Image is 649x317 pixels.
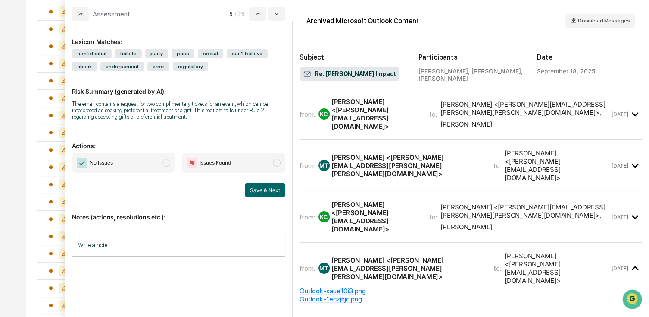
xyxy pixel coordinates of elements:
span: to: [429,110,437,118]
div: Lexicon Matches: [72,28,285,45]
div: KC [318,211,330,222]
div: 🖐️ [9,110,16,117]
div: Archived Microsoft Outlook Content [306,17,419,25]
div: [PERSON_NAME] [440,120,492,128]
span: confidential [72,49,112,58]
div: 🗄️ [62,110,69,117]
div: Outlook-saue10i3.png [300,287,642,295]
div: Assessment [93,10,130,18]
span: endorsement [100,62,144,71]
span: to: [493,264,501,273]
iframe: Open customer support [621,288,645,312]
span: tickets [115,49,142,58]
div: Outlook-1eczjhjc.png [300,295,642,303]
span: check [72,62,97,71]
a: 🔎Data Lookup [5,122,58,137]
a: 🖐️Preclearance [5,105,59,121]
img: Flag [187,158,197,168]
div: [PERSON_NAME] [440,223,492,231]
span: error [147,62,169,71]
time: Thursday, September 18, 2025 at 12:07:55 PM [611,265,628,272]
span: party [145,49,168,58]
span: Preclearance [17,109,56,117]
p: Notes (actions, resolutions etc.): [72,203,285,221]
img: Checkmark [77,158,87,168]
span: Pylon [86,146,104,153]
p: How can we help? [9,18,157,32]
span: regulatory [173,62,208,71]
a: Powered byPylon [61,146,104,153]
button: Start new chat [147,69,157,79]
time: Thursday, September 18, 2025 at 7:45:24 AM [611,111,628,117]
div: [PERSON_NAME] <[PERSON_NAME][EMAIL_ADDRESS][DOMAIN_NAME]> [505,149,610,182]
span: No Issues [90,158,113,167]
span: Data Lookup [17,125,54,134]
span: pass [172,49,194,58]
div: [PERSON_NAME] <[PERSON_NAME][EMAIL_ADDRESS][DOMAIN_NAME]> [331,200,419,233]
h2: Participants [418,53,523,61]
div: MT [318,160,330,171]
span: / 25 [234,10,247,17]
span: 5 [229,10,233,17]
span: from: [300,110,315,118]
img: 1746055101610-c473b297-6a78-478c-a979-82029cc54cd1 [9,66,24,82]
span: from: [300,264,315,273]
div: September 18, 2025 [537,67,595,75]
h2: Date [537,53,642,61]
span: can't believe [227,49,268,58]
p: Risk Summary (generated by AI): [72,77,285,95]
span: to: [429,213,437,221]
span: from: [300,213,315,221]
span: Attestations [71,109,107,117]
span: social [198,49,223,58]
div: [PERSON_NAME] <[PERSON_NAME][EMAIL_ADDRESS][PERSON_NAME][PERSON_NAME][DOMAIN_NAME]> [331,153,483,178]
button: Save & Next [245,183,285,197]
p: Actions: [72,132,285,149]
div: [PERSON_NAME] <[PERSON_NAME][EMAIL_ADDRESS][PERSON_NAME][PERSON_NAME][DOMAIN_NAME]> , [440,203,609,219]
a: 🗄️Attestations [59,105,110,121]
div: KC [318,108,330,120]
div: The email contains a request for two complimentary tickets for an event, which can be interpreted... [72,101,285,120]
span: to: [493,162,501,170]
span: Re: [PERSON_NAME] Impact [303,70,396,79]
button: Download Messages [565,14,635,28]
div: [PERSON_NAME], [PERSON_NAME], [PERSON_NAME] [418,67,523,82]
span: Issues Found [200,158,231,167]
div: 🔎 [9,126,16,133]
div: We're available if you need us! [29,75,109,82]
div: [PERSON_NAME] <[PERSON_NAME][EMAIL_ADDRESS][DOMAIN_NAME]> [505,252,610,285]
div: MT [318,263,330,274]
div: [PERSON_NAME] <[PERSON_NAME][EMAIL_ADDRESS][DOMAIN_NAME]> [331,98,419,130]
time: Thursday, September 18, 2025 at 10:33:05 AM [611,162,628,169]
span: from: [300,162,315,170]
h2: Subject [300,53,405,61]
time: Thursday, September 18, 2025 at 10:57:59 AM [611,214,628,220]
span: Download Messages [578,18,630,24]
div: Start new chat [29,66,141,75]
div: [PERSON_NAME] <[PERSON_NAME][EMAIL_ADDRESS][PERSON_NAME][PERSON_NAME][DOMAIN_NAME]> , [440,100,609,117]
div: [PERSON_NAME] <[PERSON_NAME][EMAIL_ADDRESS][PERSON_NAME][PERSON_NAME][DOMAIN_NAME]> [331,256,483,281]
